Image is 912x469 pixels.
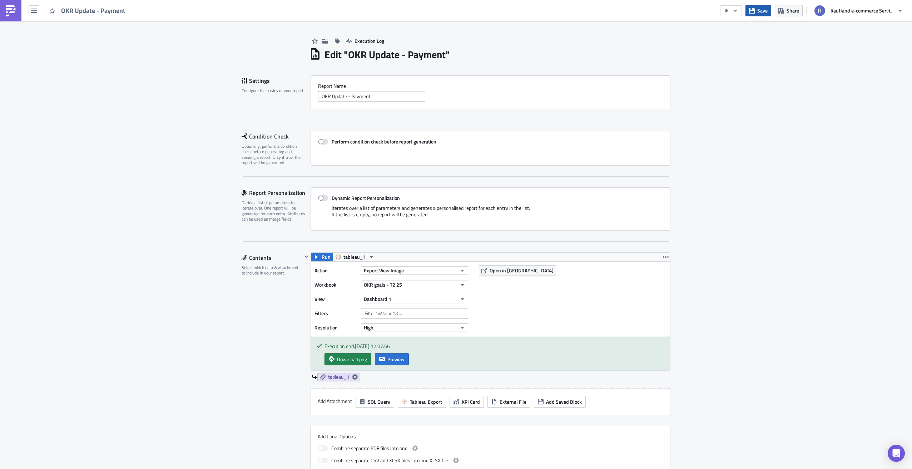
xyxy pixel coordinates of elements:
[318,205,663,223] div: Iterates over a list of parameters and generates a personalised report for each entry in the list...
[324,342,665,350] div: Execution end: [DATE] 12:07:56
[775,5,803,16] button: Share
[337,355,367,363] span: Download png
[462,398,480,405] span: KPI Card
[328,374,350,380] span: tableau_1
[314,265,357,276] label: Action
[302,252,311,261] button: Hide content
[314,294,357,304] label: View
[410,398,442,405] span: Tableau Export
[361,281,468,289] button: OKR goals - T2 25
[242,252,302,263] div: Contents
[242,75,311,86] div: Settings
[364,281,402,288] span: OKR goals - T2 25
[546,398,582,405] span: Add Saved Block
[53,11,63,16] a: here
[3,11,341,16] p: :moneybag: Full report
[331,444,407,453] span: Combine separate PDF files into one
[355,37,384,45] span: Execution Log
[314,308,357,319] label: Filters
[745,5,771,16] button: Save
[368,398,390,405] span: SQL Query
[242,187,311,198] div: Report Personalization
[61,6,126,15] span: OKR Update - Payment
[332,138,436,145] strong: Perform condition check before report generation
[317,373,360,381] a: tableau_1
[333,253,377,261] button: tableau_1
[364,267,404,274] span: Export View Image
[888,445,905,462] div: Open Intercom Messenger
[375,353,409,365] button: Preview
[479,265,556,276] button: Open in [GEOGRAPHIC_DATA]
[332,194,400,202] strong: Dynamic Report Personalization
[314,322,357,333] label: Resolution
[398,396,446,408] button: Tableau Export
[361,266,468,275] button: Export View Image
[242,131,311,142] div: Condition Check
[534,396,586,408] button: Add Saved Block
[242,200,306,222] div: Define a list of parameters to iterate over. One report will be generated for each entry. Attribu...
[831,7,895,14] span: Kaufland e-commerce Services GmbH & Co. KG
[318,396,352,407] label: Add Attachment
[757,7,768,14] span: Save
[787,7,799,14] span: Share
[5,5,16,16] img: PushMetrics
[242,143,306,166] div: Optionally, perform a condition check before generating and sending a report. Only if true, the r...
[318,83,663,89] label: Report Nam﻿e
[324,353,371,365] a: Download png
[361,323,468,332] button: High
[364,324,373,331] span: High
[361,308,468,319] input: Filter1=Value1&...
[810,3,907,19] button: Kaufland e-commerce Services GmbH & Co. KG
[361,295,468,303] button: Dashboard 1
[343,253,366,261] span: tableau_1
[364,295,391,303] span: Dashboard 1
[500,398,526,405] span: External File
[487,396,530,408] button: External File
[324,48,450,61] h1: Edit " OKR Update - Payment "
[3,3,341,16] body: Rich Text Area. Press ALT-0 for help.
[242,265,302,276] div: Select which data & attachment to include in your report.
[331,456,448,465] span: Combine separate CSV and XLSX files into one XLSX file
[387,355,405,363] span: Preview
[356,396,394,408] button: SQL Query
[314,279,357,290] label: Workbook
[343,35,388,46] button: Execution Log
[242,88,306,93] div: Configure the basics of your report.
[450,396,484,408] button: KPI Card
[322,253,331,261] span: Run
[490,267,554,274] span: Open in [GEOGRAPHIC_DATA]
[311,253,333,261] button: Run
[318,433,663,440] label: Additional Options
[3,3,341,9] p: OKR Bi-Weekly Update - Payment
[814,5,826,17] img: Avatar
